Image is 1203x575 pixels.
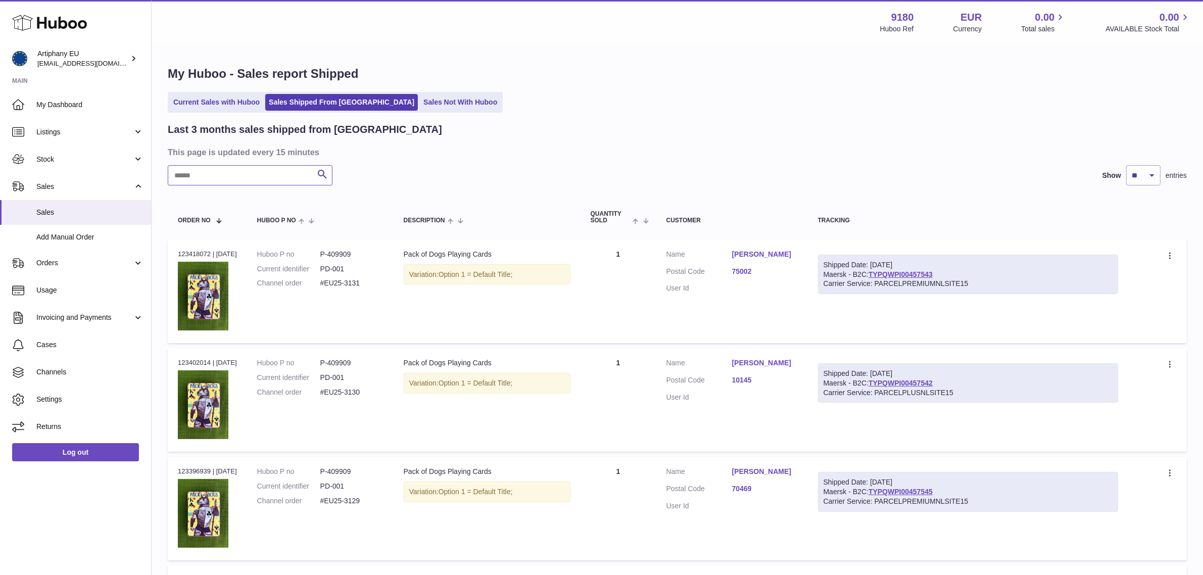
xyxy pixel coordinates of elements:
img: 91801728293543.jpg [178,479,228,548]
img: 91801728293543.jpg [178,262,228,330]
a: Log out [12,443,139,461]
span: My Dashboard [36,100,143,110]
span: Usage [36,285,143,295]
dd: PD-001 [320,264,383,274]
span: AVAILABLE Stock Total [1105,24,1191,34]
dt: Huboo P no [257,467,320,476]
dt: User Id [666,283,732,293]
div: Pack of Dogs Playing Cards [404,467,570,476]
div: Variation: [404,264,570,285]
div: Currency [953,24,982,34]
strong: EUR [960,11,982,24]
dt: Name [666,467,732,479]
div: Customer [666,217,798,224]
a: Sales Shipped From [GEOGRAPHIC_DATA] [265,94,418,111]
dt: Postal Code [666,375,732,388]
div: Variation: [404,373,570,394]
div: Shipped Date: [DATE] [824,477,1113,487]
span: Description [404,217,445,224]
img: internalAdmin-9180@internal.huboo.com [12,51,27,66]
span: Channels [36,367,143,377]
div: Tracking [818,217,1118,224]
div: Shipped Date: [DATE] [824,369,1113,378]
span: [EMAIL_ADDRESS][DOMAIN_NAME] [37,59,149,67]
strong: 9180 [891,11,914,24]
span: 0.00 [1035,11,1055,24]
dd: #EU25-3131 [320,278,383,288]
span: Cases [36,340,143,350]
dd: #EU25-3130 [320,388,383,397]
span: Option 1 = Default Title; [439,270,513,278]
a: TYPQWPI00457545 [869,488,933,496]
a: [PERSON_NAME] [732,358,798,368]
div: Pack of Dogs Playing Cards [404,250,570,259]
dt: Postal Code [666,484,732,496]
a: TYPQWPI00457543 [869,270,933,278]
dt: Current identifier [257,373,320,382]
span: Total sales [1021,24,1066,34]
dt: User Id [666,501,732,511]
dd: PD-001 [320,373,383,382]
div: Pack of Dogs Playing Cards [404,358,570,368]
span: Order No [178,217,211,224]
h3: This page is updated every 15 minutes [168,147,1184,158]
dd: P-409909 [320,250,383,259]
a: Current Sales with Huboo [170,94,263,111]
img: 91801728293543.jpg [178,370,228,439]
dt: Postal Code [666,267,732,279]
td: 1 [581,348,656,452]
dt: Name [666,250,732,262]
div: Carrier Service: PARCELPLUSNLSITE15 [824,388,1113,398]
div: Variation: [404,482,570,502]
span: Option 1 = Default Title; [439,488,513,496]
span: Orders [36,258,133,268]
span: Returns [36,422,143,432]
span: Invoicing and Payments [36,313,133,322]
span: entries [1166,171,1187,180]
a: [PERSON_NAME] [732,467,798,476]
span: Sales [36,208,143,217]
dt: Huboo P no [257,358,320,368]
span: 0.00 [1160,11,1179,24]
span: Settings [36,395,143,404]
span: Add Manual Order [36,232,143,242]
a: 0.00 Total sales [1021,11,1066,34]
label: Show [1102,171,1121,180]
dt: Name [666,358,732,370]
dt: Channel order [257,388,320,397]
h1: My Huboo - Sales report Shipped [168,66,1187,82]
div: Huboo Ref [880,24,914,34]
dt: Huboo P no [257,250,320,259]
a: [PERSON_NAME] [732,250,798,259]
a: TYPQWPI00457542 [869,379,933,387]
a: 75002 [732,267,798,276]
dd: P-409909 [320,467,383,476]
span: Option 1 = Default Title; [439,379,513,387]
span: Sales [36,182,133,191]
td: 1 [581,239,656,343]
dd: #EU25-3129 [320,496,383,506]
dd: P-409909 [320,358,383,368]
a: 10145 [732,375,798,385]
div: Artiphany EU [37,49,128,68]
span: Listings [36,127,133,137]
span: Huboo P no [257,217,296,224]
dt: Current identifier [257,482,320,491]
a: 70469 [732,484,798,494]
dd: PD-001 [320,482,383,491]
a: 0.00 AVAILABLE Stock Total [1105,11,1191,34]
div: 123418072 | [DATE] [178,250,237,259]
td: 1 [581,457,656,560]
div: 123396939 | [DATE] [178,467,237,476]
div: 123402014 | [DATE] [178,358,237,367]
div: Maersk - B2C: [818,472,1118,512]
span: Quantity Sold [591,211,631,224]
div: Maersk - B2C: [818,255,1118,295]
dt: User Id [666,393,732,402]
h2: Last 3 months sales shipped from [GEOGRAPHIC_DATA] [168,123,442,136]
div: Carrier Service: PARCELPREMIUMNLSITE15 [824,279,1113,289]
a: Sales Not With Huboo [420,94,501,111]
dt: Channel order [257,278,320,288]
dt: Channel order [257,496,320,506]
div: Shipped Date: [DATE] [824,260,1113,270]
